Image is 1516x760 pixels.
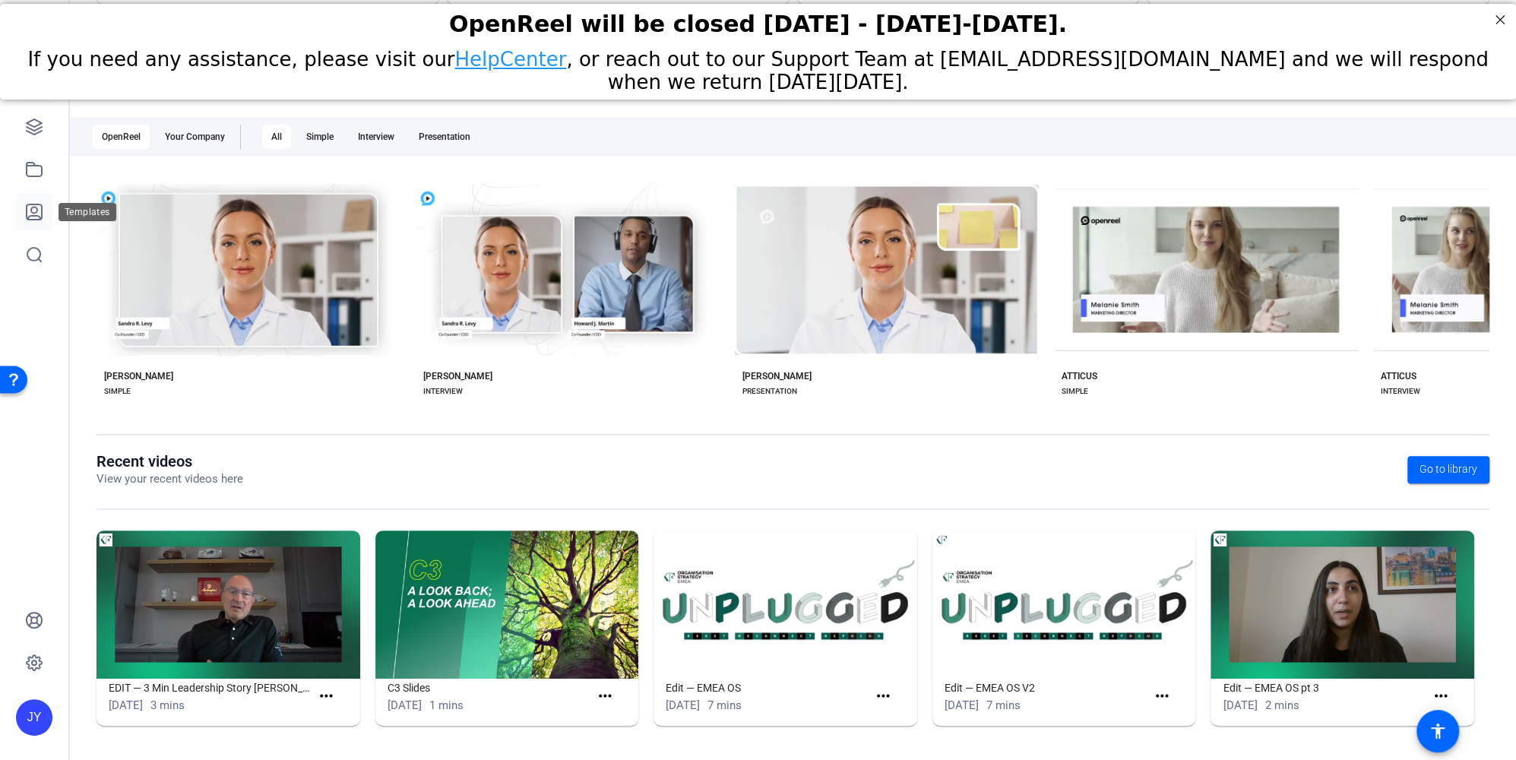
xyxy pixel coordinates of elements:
div: ATTICUS [1381,370,1416,382]
div: ATTICUS [1062,370,1097,382]
span: If you need any assistance, please visit our , or reach out to our Support Team at [EMAIL_ADDRESS... [27,44,1488,90]
span: Go to library [1419,461,1477,477]
span: [DATE] [388,698,422,712]
p: View your recent videos here [97,470,243,488]
span: 1 mins [429,698,464,712]
div: INTERVIEW [423,385,463,397]
span: [DATE] [666,698,700,712]
span: 7 mins [986,698,1021,712]
mat-icon: more_horiz [874,687,893,706]
span: 3 mins [150,698,185,712]
iframe: Drift Widget Chat Controller [1224,666,1498,742]
span: 7 mins [707,698,742,712]
div: OpenReel [93,125,150,149]
h1: Recent videos [97,452,243,470]
h1: EDIT — 3 Min Leadership Story [PERSON_NAME] [109,679,311,697]
div: Your Company [156,125,234,149]
a: Go to library [1407,456,1489,483]
div: [PERSON_NAME] [104,370,173,382]
span: [DATE] [945,698,979,712]
mat-icon: more_horiz [595,687,614,706]
div: OpenReel will be closed [DATE] - [DATE]-[DATE]. [19,7,1497,33]
div: Simple [297,125,343,149]
span: [DATE] [1223,698,1257,712]
img: Edit — EMEA OS [654,530,917,679]
div: SIMPLE [104,385,131,397]
h1: C3 Slides [388,679,590,697]
div: INTERVIEW [1381,385,1420,397]
div: Presentation [410,125,479,149]
h1: Edit — EMEA OS pt 3 [1223,679,1425,697]
img: Edit — EMEA OS pt 3 [1211,530,1474,679]
span: [DATE] [109,698,143,712]
div: JY [16,699,52,736]
div: All [262,125,291,149]
div: Templates [59,203,116,221]
img: Edit — EMEA OS V2 [932,530,1196,679]
img: C3 Slides [375,530,639,679]
div: [PERSON_NAME] [423,370,492,382]
div: Interview [349,125,404,149]
a: HelpCenter [454,44,566,67]
mat-icon: more_horiz [1153,687,1172,706]
h1: Edit — EMEA OS [666,679,868,697]
h1: Edit — EMEA OS V2 [945,679,1147,697]
mat-icon: more_horiz [317,687,336,706]
div: PRESENTATION [742,385,797,397]
div: [PERSON_NAME] [742,370,812,382]
img: EDIT — 3 Min Leadership Story Bob Rozek [97,530,360,679]
div: SIMPLE [1062,385,1088,397]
